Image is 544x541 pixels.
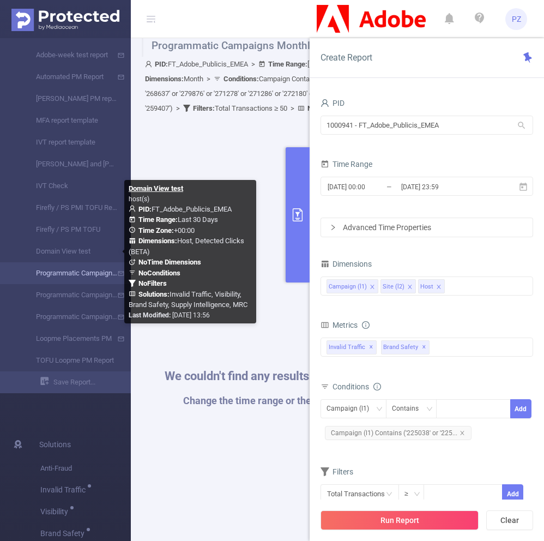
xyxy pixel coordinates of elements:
[321,260,372,268] span: Dimensions
[373,383,381,390] i: icon: info-circle
[502,484,523,503] button: Add
[327,179,415,194] input: Start date
[129,237,244,256] span: Host, Detected Clicks (BETA)
[129,290,247,309] span: Invalid Traffic, Visibility, Brand Safety, Supply Intelligence, MRC
[370,284,375,291] i: icon: close
[287,104,298,112] span: >
[138,258,201,266] b: No Time Dimensions
[327,279,378,293] li: Campaign (l1)
[321,510,479,530] button: Run Report
[138,279,167,287] b: No Filters
[333,382,381,391] span: Conditions
[22,350,118,371] a: TOFU Loopme PM Report
[145,61,155,68] i: icon: user
[22,306,118,328] a: Programmatic Campaigns Monthly Blocked
[22,66,118,88] a: Automated PM Report
[22,44,118,66] a: Adobe-week test report
[40,371,131,393] a: Save Report...
[138,205,152,213] b: PID:
[268,60,307,68] b: Time Range:
[321,52,372,63] span: Create Report
[193,104,287,112] span: Total Transactions ≥ 50
[155,60,168,68] b: PID:
[11,9,119,31] img: Protected Media
[22,197,118,219] a: Firefly / PS PMI TOFU Report
[407,284,413,291] i: icon: close
[327,340,377,354] span: Invalid Traffic
[40,530,88,537] span: Brand Safety
[321,467,353,476] span: Filters
[39,434,71,455] span: Solutions
[22,153,118,175] a: [PERSON_NAME] and [PERSON_NAME] PM Report Template
[321,160,372,169] span: Time Range
[22,219,118,241] a: Firefly / PS PM TOFU
[392,400,426,418] div: Contains
[138,290,170,298] b: Solutions :
[203,75,214,83] span: >
[369,341,373,354] span: ✕
[193,104,215,112] b: Filters :
[138,269,180,277] b: No Conditions
[307,104,345,112] b: No Solutions
[426,406,433,413] i: icon: down
[22,110,118,131] a: MFA report template
[460,430,465,436] i: icon: close
[223,75,259,83] b: Conditions :
[486,510,533,530] button: Clear
[510,399,531,418] button: Add
[22,328,118,350] a: Loopme Placements PM
[414,491,420,498] i: icon: down
[248,60,258,68] span: >
[420,280,433,294] div: Host
[376,406,383,413] i: icon: down
[327,400,377,418] div: Campaign (l1)
[129,311,210,319] span: [DATE] 13:56
[129,205,138,212] i: icon: user
[321,99,344,107] span: PID
[381,340,430,354] span: Brand Safety
[321,321,358,329] span: Metrics
[383,280,404,294] div: Site (l2)
[129,184,183,193] b: Domain View test
[40,458,131,479] span: Anti-Fraud
[129,311,171,319] b: Last Modified:
[129,195,149,203] span: host(s)
[22,88,118,110] a: [PERSON_NAME] PM report
[380,279,416,293] li: Site (l2)
[129,205,247,309] span: FT_Adobe_Publicis_EMEA Last 30 Days +00:00
[325,426,472,440] span: Campaign (l1) Contains ('225038' or '225...
[321,99,329,107] i: icon: user
[329,280,367,294] div: Campaign (l1)
[22,262,118,284] a: Programmatic Campaigns Monthly IVT
[138,237,177,245] b: Dimensions :
[418,279,445,293] li: Host
[165,396,417,406] h1: Change the time range or the filters and try again
[404,485,416,503] div: ≥
[321,218,533,237] div: icon: rightAdvanced Time Properties
[330,224,336,231] i: icon: right
[22,131,118,153] a: IVT report template
[165,370,417,382] h1: We couldn't find any results matching the report
[22,241,118,262] a: Domain View test
[138,226,174,235] b: Time Zone:
[436,284,442,291] i: icon: close
[22,284,118,306] a: Programmatic Campaigns Monthly MFA
[173,104,183,112] span: >
[362,321,370,329] i: icon: info-circle
[422,341,426,354] span: ✕
[138,215,178,224] b: Time Range:
[512,8,521,30] span: PZ
[40,508,72,515] span: Visibility
[400,179,488,194] input: End date
[40,486,89,494] span: Invalid Traffic
[22,175,118,197] a: IVT Check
